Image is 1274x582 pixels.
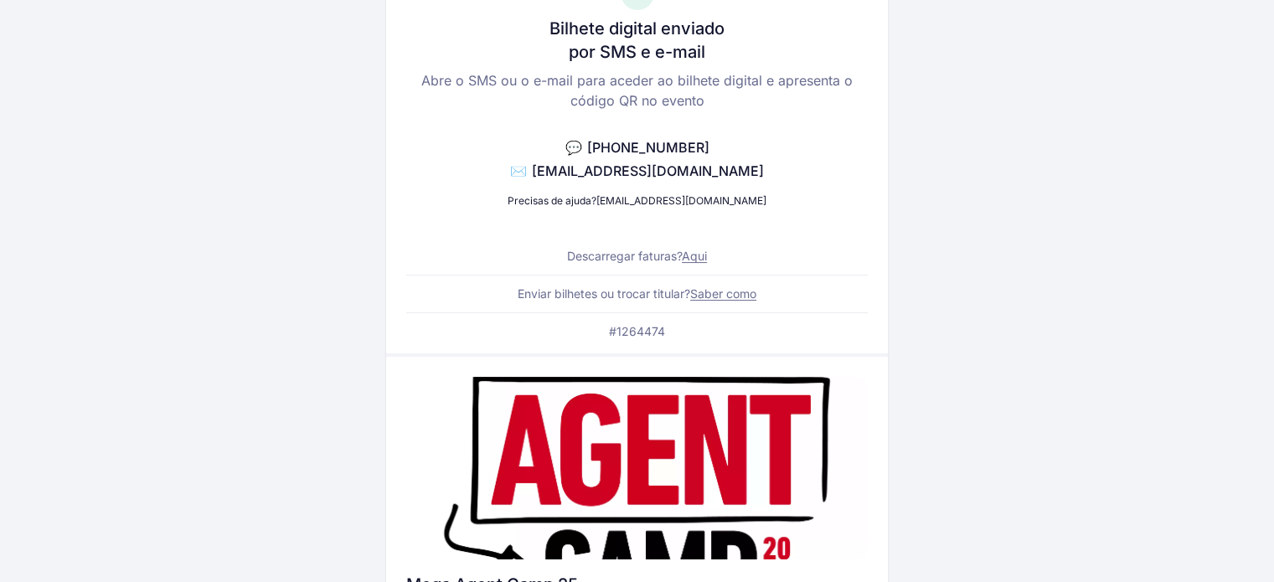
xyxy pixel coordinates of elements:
[406,70,868,111] p: Abre o SMS ou o e-mail para aceder ao bilhete digital e apresenta o código QR no evento
[567,248,707,265] p: Descarregar faturas?
[569,40,705,64] h3: por SMS e e-mail
[596,194,766,207] a: [EMAIL_ADDRESS][DOMAIN_NAME]
[518,286,756,302] p: Enviar bilhetes ou trocar titular?
[587,139,709,156] span: [PHONE_NUMBER]
[549,17,725,40] h3: Bilhete digital enviado
[508,194,596,207] span: Precisas de ajuda?
[510,162,527,179] span: ✉️
[609,323,665,340] p: #1264474
[682,249,707,263] a: Aqui
[532,162,764,179] span: [EMAIL_ADDRESS][DOMAIN_NAME]
[565,139,582,156] span: 💬
[690,286,756,301] a: Saber como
